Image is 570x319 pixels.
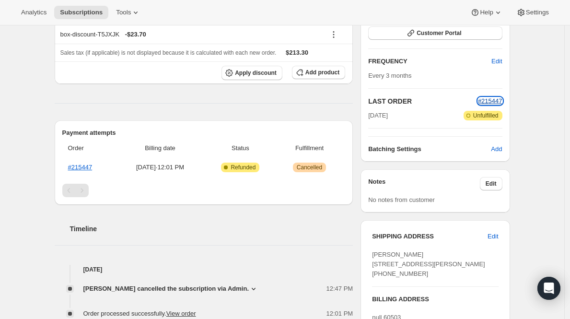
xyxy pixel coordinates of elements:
span: Unfulfilled [473,112,499,119]
button: #215447 [478,96,502,106]
span: Edit [491,57,502,66]
span: 12:47 PM [326,284,353,294]
h2: Payment attempts [62,128,346,138]
h4: [DATE] [55,265,353,274]
span: Refunded [231,164,256,171]
button: Edit [482,229,504,244]
button: Edit [480,177,502,190]
span: - $23.70 [125,30,146,39]
span: Add [491,144,502,154]
span: 12:01 PM [326,309,353,319]
h6: Batching Settings [368,144,491,154]
span: Help [480,9,493,16]
span: Add product [305,69,339,76]
button: Help [465,6,508,19]
button: Add product [292,66,345,79]
span: Order processed successfully. [83,310,196,317]
button: Edit [486,54,508,69]
div: Open Intercom Messenger [537,277,560,300]
button: Apply discount [221,66,282,80]
span: Billing date [119,143,201,153]
span: [PERSON_NAME] cancelled the subscription via Admin. [83,284,249,294]
span: $213.30 [286,49,308,56]
button: Analytics [15,6,52,19]
span: Subscriptions [60,9,103,16]
th: Order [62,138,116,159]
span: Customer Portal [417,29,461,37]
button: Settings [511,6,555,19]
span: [PERSON_NAME] [STREET_ADDRESS][PERSON_NAME] [PHONE_NUMBER] [372,251,485,277]
button: Tools [110,6,146,19]
span: Edit [486,180,497,188]
h2: LAST ORDER [368,96,478,106]
h2: FREQUENCY [368,57,491,66]
span: Cancelled [297,164,322,171]
div: box-discount-T5JXJK [60,30,320,39]
span: Sales tax (if applicable) is not displayed because it is calculated with each new order. [60,49,277,56]
span: Analytics [21,9,47,16]
span: [DATE] · 12:01 PM [119,163,201,172]
button: Add [485,142,508,157]
a: View order [166,310,196,317]
nav: Pagination [62,184,346,197]
a: #215447 [478,97,502,105]
span: Every 3 months [368,72,411,79]
span: No notes from customer [368,196,435,203]
span: Fulfillment [279,143,339,153]
h3: BILLING ADDRESS [372,295,498,304]
h2: Timeline [70,224,353,234]
h3: SHIPPING ADDRESS [372,232,488,241]
span: Settings [526,9,549,16]
span: [DATE] [368,111,388,120]
a: #215447 [68,164,93,171]
span: Status [207,143,274,153]
span: Edit [488,232,498,241]
button: Subscriptions [54,6,108,19]
button: [PERSON_NAME] cancelled the subscription via Admin. [83,284,259,294]
h3: Notes [368,177,480,190]
span: Tools [116,9,131,16]
span: Apply discount [235,69,277,77]
button: Customer Portal [368,26,502,40]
